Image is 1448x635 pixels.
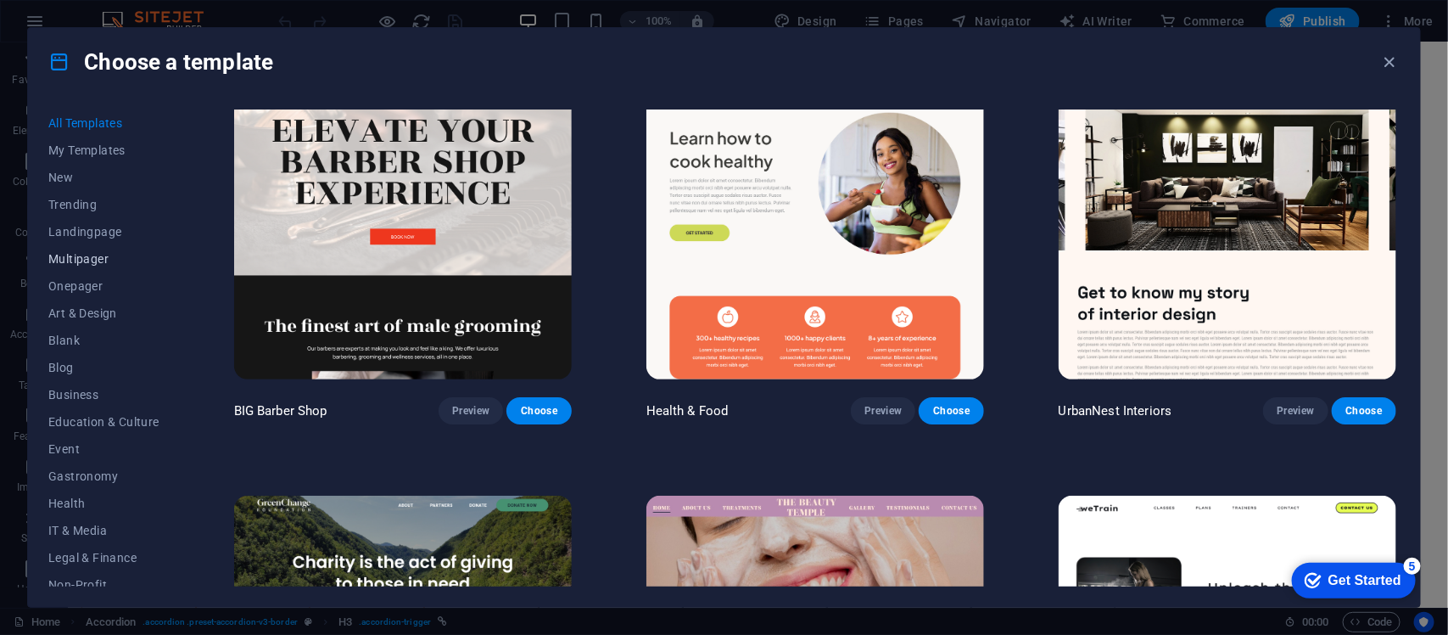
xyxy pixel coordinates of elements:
[48,388,159,402] span: Business
[1332,397,1396,424] button: Choose
[234,402,327,419] p: BIG Barber Shop
[439,397,503,424] button: Preview
[48,300,159,327] button: Art & Design
[48,110,159,137] button: All Templates
[9,8,133,44] div: Get Started 5 items remaining, 0% complete
[48,544,159,571] button: Legal & Finance
[851,397,915,424] button: Preview
[48,137,159,164] button: My Templates
[48,463,159,490] button: Gastronomy
[48,436,159,463] button: Event
[452,404,489,418] span: Preview
[932,404,970,418] span: Choose
[48,279,159,293] span: Onepager
[48,116,159,130] span: All Templates
[48,497,159,510] span: Health
[48,361,159,374] span: Blog
[48,551,159,565] span: Legal & Finance
[48,381,159,408] button: Business
[48,415,159,429] span: Education & Culture
[48,143,159,157] span: My Templates
[48,490,159,517] button: Health
[48,354,159,381] button: Blog
[48,245,159,273] button: Multipager
[646,402,729,419] p: Health & Food
[1059,68,1396,379] img: UrbanNest Interiors
[121,3,138,20] div: 5
[48,218,159,245] button: Landingpage
[48,408,159,436] button: Education & Culture
[48,327,159,354] button: Blank
[1059,402,1172,419] p: UrbanNest Interiors
[520,404,557,418] span: Choose
[48,517,159,544] button: IT & Media
[48,48,273,76] h4: Choose a template
[48,334,159,347] span: Blank
[646,68,984,379] img: Health & Food
[46,19,119,34] div: Get Started
[506,397,571,424] button: Choose
[234,68,572,379] img: BIG Barber Shop
[48,164,159,191] button: New
[48,469,159,483] span: Gastronomy
[48,578,159,592] span: Non-Profit
[48,225,159,239] span: Landingpage
[48,252,159,266] span: Multipager
[1345,404,1383,418] span: Choose
[48,306,159,320] span: Art & Design
[48,171,159,184] span: New
[48,524,159,537] span: IT & Media
[864,404,902,418] span: Preview
[1263,397,1328,424] button: Preview
[919,397,983,424] button: Choose
[48,273,159,300] button: Onepager
[1277,404,1314,418] span: Preview
[48,571,159,598] button: Non-Profit
[48,191,159,218] button: Trending
[48,442,159,456] span: Event
[48,198,159,211] span: Trending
